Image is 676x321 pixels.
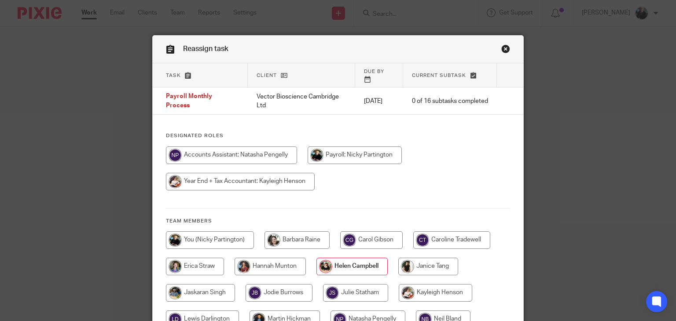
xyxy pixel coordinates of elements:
span: Due by [364,69,384,74]
span: Payroll Monthly Process [166,94,212,109]
p: Vector Bioscience Cambridge Ltd [257,92,346,110]
h4: Designated Roles [166,132,511,139]
h4: Team members [166,218,511,225]
span: Task [166,73,181,78]
a: Close this dialog window [501,44,510,56]
span: Reassign task [183,45,228,52]
span: Client [257,73,277,78]
span: Current subtask [412,73,466,78]
td: 0 of 16 subtasks completed [403,88,497,115]
p: [DATE] [364,97,394,106]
